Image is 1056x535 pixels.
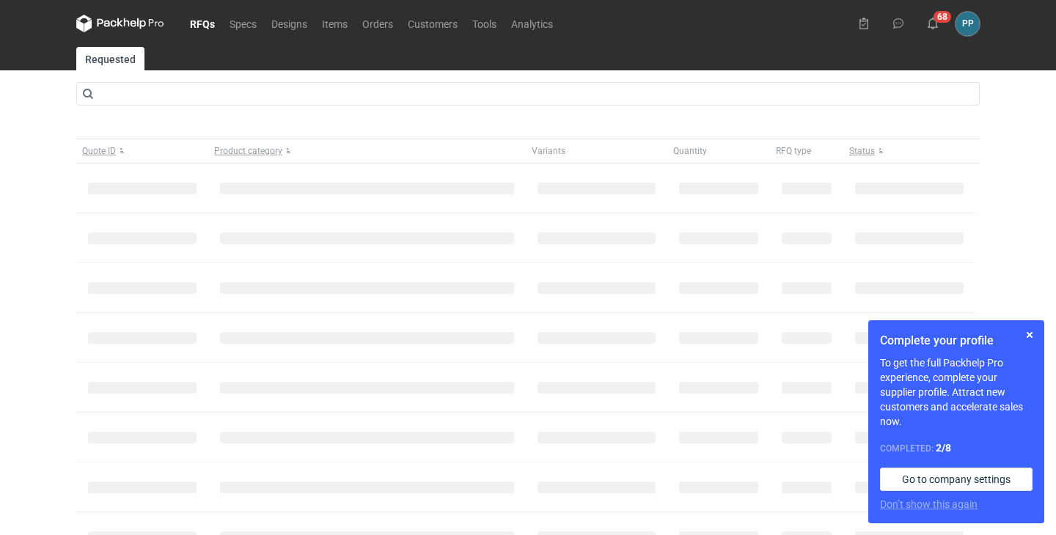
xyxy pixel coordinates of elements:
span: Status [849,145,875,157]
button: Don’t show this again [880,497,978,512]
span: Quote ID [82,145,116,157]
div: Completed: [880,440,1033,456]
a: Customers [400,15,465,32]
button: Skip for now [1021,326,1038,344]
a: Items [315,15,355,32]
span: Product category [214,145,282,157]
a: Analytics [504,15,560,32]
svg: Packhelp Pro [76,15,164,32]
span: RFQ type [776,145,811,157]
a: RFQs [183,15,222,32]
a: Go to company settings [880,468,1033,491]
a: Tools [465,15,504,32]
strong: 2 / 8 [936,442,951,454]
a: Orders [355,15,400,32]
p: To get the full Packhelp Pro experience, complete your supplier profile. Attract new customers an... [880,355,1033,429]
button: Status [843,139,975,163]
span: Quantity [673,145,707,157]
a: Requested [76,47,144,70]
a: Specs [222,15,264,32]
a: Designs [264,15,315,32]
button: PP [956,12,980,36]
button: Product category [208,139,526,163]
button: 68 [921,12,945,35]
span: Variants [532,145,565,157]
button: Quote ID [76,139,208,163]
h1: Complete your profile [880,332,1033,350]
div: Paweł Puch [956,12,980,36]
